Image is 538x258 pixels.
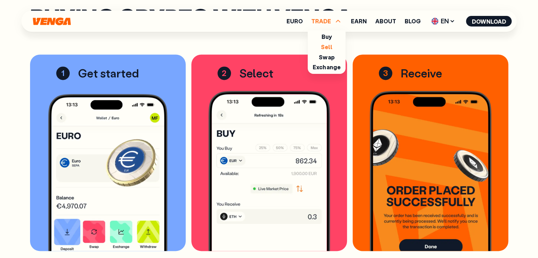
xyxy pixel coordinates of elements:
svg: Home [32,17,72,25]
p: Get started [48,66,139,81]
h2: Buying crypto with Venga [30,7,508,26]
p: Select [209,66,273,81]
a: About [375,18,396,24]
p: Receive [370,66,442,81]
a: Exchange [313,63,341,71]
img: phone [208,91,330,251]
img: phone [370,91,491,251]
a: Buy [322,33,332,40]
span: EN [429,16,458,27]
span: 2 [218,66,231,80]
button: Download [466,16,512,27]
a: Blog [405,18,421,24]
img: flag-uk [432,18,439,25]
img: phone [48,94,167,251]
span: 3 [379,66,392,80]
a: Euro [287,18,303,24]
a: Swap [319,53,335,61]
a: Earn [351,18,367,24]
span: TRADE [311,18,331,24]
span: 1 [56,66,70,80]
a: Sell [321,43,333,51]
span: TRADE [311,17,342,25]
